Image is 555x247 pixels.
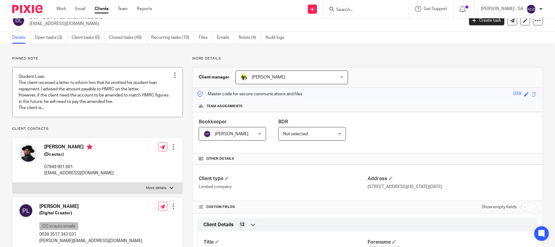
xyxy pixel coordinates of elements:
h5: (Director) [44,151,114,158]
span: 12 [240,222,244,228]
h4: Address [368,176,536,182]
img: Pixie [12,5,43,13]
p: Pinned note [12,56,183,61]
a: Clients [94,6,109,12]
a: Open tasks (3) [35,32,67,44]
p: CC in auto emails [39,222,78,230]
p: [STREET_ADDRESS][US_STATE][DATE] [368,184,536,190]
span: [PERSON_NAME] [252,75,285,79]
input: Search [336,7,390,13]
a: Notes (4) [239,32,261,44]
p: 0039 3517 343 031 [39,231,142,238]
span: BDR [278,119,288,124]
h5: (Digital Creator) [39,210,142,216]
span: Team assignments [206,104,243,109]
a: Recurring tasks (10) [151,32,194,44]
div: D59 [513,91,521,98]
p: Master code for secure communications and files [197,91,302,97]
img: Carine-Starbridge.jpg [240,74,248,81]
span: Not selected [283,132,308,136]
a: Audit logs [265,32,289,44]
a: Create task [469,16,504,25]
h4: [PERSON_NAME] [39,203,142,210]
span: Other details [206,156,234,161]
a: Emails [217,32,234,44]
p: [EMAIL_ADDRESS][DOMAIN_NAME] [44,170,114,176]
a: Reports [137,6,152,12]
h4: CUSTOM FIELDS [199,205,368,209]
p: [PERSON_NAME] - SA [481,6,523,12]
i: Primary [87,144,93,150]
img: Jonathan%20Devo.jpg [19,144,38,163]
span: Client Details [203,222,234,228]
span: Bookkeeper [199,119,227,124]
h4: [PERSON_NAME] [44,144,114,151]
a: Closed tasks (49) [109,32,147,44]
p: [EMAIL_ADDRESS][DOMAIN_NAME] [30,21,460,27]
p: More details [192,56,543,61]
img: svg%3E [19,203,33,218]
a: Client tasks (0) [72,32,105,44]
a: Work [56,6,66,12]
span: [PERSON_NAME] [215,132,248,136]
p: Client contacts [12,126,183,131]
a: Team [118,6,128,12]
a: Files [199,32,212,44]
h4: Title [204,239,368,245]
h4: Forename [368,239,532,245]
img: svg%3E [204,130,211,138]
p: [PERSON_NAME][EMAIL_ADDRESS][DOMAIN_NAME] [39,238,142,244]
img: svg%3E [12,14,25,27]
label: Show empty fields [482,204,517,210]
p: More details [146,186,167,191]
a: Details [12,32,30,44]
img: svg%3E [526,4,536,14]
p: 07949 901 691 [44,164,114,170]
a: Email [75,6,85,12]
h3: Client manager [199,74,229,80]
span: Get Support [424,7,447,11]
h4: Client type [199,176,368,182]
p: Limited company [199,184,368,190]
